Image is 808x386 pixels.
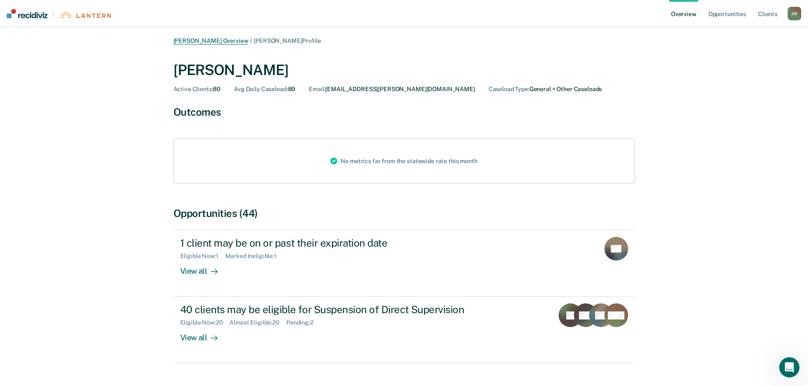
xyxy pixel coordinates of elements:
[173,86,221,93] div: 80
[173,297,635,363] a: 40 clients may be eligible for Suspension of Direct SupervisionEligible Now:20Almost Eligible:20P...
[180,319,230,326] div: Eligible Now : 20
[248,37,254,44] span: /
[788,7,801,20] button: AR
[59,12,111,18] img: Lantern
[489,86,529,92] span: Caseload Type :
[7,9,111,18] a: |
[788,7,801,20] div: A R
[309,86,475,93] div: [EMAIL_ADDRESS][PERSON_NAME][DOMAIN_NAME]
[489,86,602,93] div: General + Other Caseloads
[254,37,321,44] span: [PERSON_NAME] Profile
[173,230,635,297] a: 1 client may be on or past their expiration dateEligible Now:1Marked Ineligible:1View all
[173,207,635,219] div: Opportunities (44)
[324,139,484,183] div: No metrics far from the statewide rate this month
[173,86,213,92] span: Active Clients :
[7,9,48,18] img: Recidiviz
[286,319,320,326] div: Pending : 2
[234,86,295,93] div: 89
[180,253,225,260] div: Eligible Now : 1
[234,86,288,92] span: Avg Daily Caseload :
[180,326,228,343] div: View all
[180,237,478,249] div: 1 client may be on or past their expiration date
[180,303,478,316] div: 40 clients may be eligible for Suspension of Direct Supervision
[225,253,283,260] div: Marked Ineligible : 1
[173,106,635,118] div: Outcomes
[309,86,325,92] span: Email :
[173,61,635,79] div: [PERSON_NAME]
[229,319,286,326] div: Almost Eligible : 20
[48,11,59,18] span: |
[173,37,249,44] a: [PERSON_NAME] Overview
[779,357,800,378] iframe: Intercom live chat
[180,260,228,276] div: View all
